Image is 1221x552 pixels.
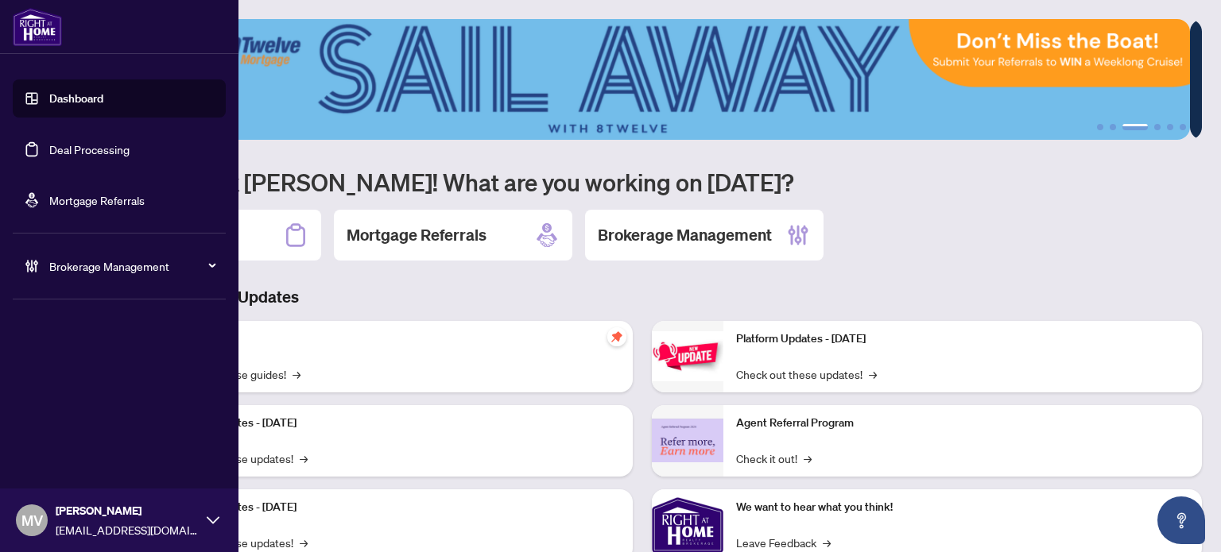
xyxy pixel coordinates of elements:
[736,450,812,467] a: Check it out!→
[607,327,626,346] span: pushpin
[167,330,620,348] p: Self-Help
[56,502,199,519] span: [PERSON_NAME]
[83,167,1202,197] h1: Welcome back [PERSON_NAME]! What are you working on [DATE]?
[1122,124,1148,130] button: 3
[1110,124,1116,130] button: 2
[21,509,43,531] span: MV
[736,330,1189,348] p: Platform Updates - [DATE]
[736,415,1189,432] p: Agent Referral Program
[736,365,877,383] a: Check out these updates!→
[1097,124,1103,130] button: 1
[1154,124,1161,130] button: 4
[56,521,199,538] span: [EMAIL_ADDRESS][DOMAIN_NAME]
[49,142,130,156] a: Deal Processing
[804,450,812,467] span: →
[300,534,308,551] span: →
[1167,124,1173,130] button: 5
[300,450,308,467] span: →
[1180,124,1186,130] button: 6
[167,499,620,516] p: Platform Updates - [DATE]
[823,534,831,551] span: →
[49,193,145,207] a: Mortgage Referrals
[652,331,723,381] img: Platform Updates - June 23, 2025
[652,419,723,462] img: Agent Referral Program
[13,8,62,46] img: logo
[167,415,620,432] p: Platform Updates - [DATE]
[347,224,486,246] h2: Mortgage Referrals
[49,91,103,106] a: Dashboard
[49,257,215,275] span: Brokerage Management
[1157,496,1205,544] button: Open asap
[869,365,877,383] span: →
[293,365,300,383] span: →
[736,534,831,551] a: Leave Feedback→
[736,499,1189,516] p: We want to hear what you think!
[83,286,1202,308] h3: Brokerage & Industry Updates
[598,224,772,246] h2: Brokerage Management
[83,19,1190,140] img: Slide 2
